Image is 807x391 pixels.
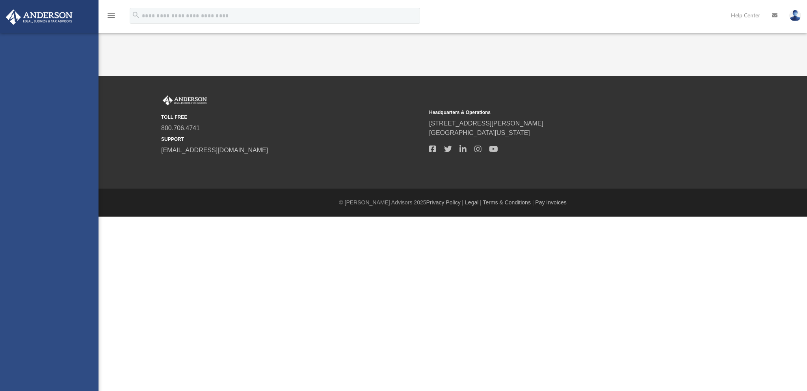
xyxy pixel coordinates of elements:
a: Legal | [465,199,482,206]
img: Anderson Advisors Platinum Portal [161,95,208,106]
a: Privacy Policy | [426,199,464,206]
a: [GEOGRAPHIC_DATA][US_STATE] [429,129,530,136]
small: SUPPORT [161,136,424,143]
div: © [PERSON_NAME] Advisors 2025 [99,198,807,207]
small: Headquarters & Operations [429,109,692,116]
a: Pay Invoices [535,199,566,206]
img: User Pic [789,10,801,21]
a: Terms & Conditions | [483,199,534,206]
a: [EMAIL_ADDRESS][DOMAIN_NAME] [161,147,268,153]
i: search [132,11,140,19]
a: [STREET_ADDRESS][PERSON_NAME] [429,120,543,127]
a: 800.706.4741 [161,125,200,131]
small: TOLL FREE [161,114,424,121]
img: Anderson Advisors Platinum Portal [4,9,75,25]
a: menu [106,15,116,21]
i: menu [106,11,116,21]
